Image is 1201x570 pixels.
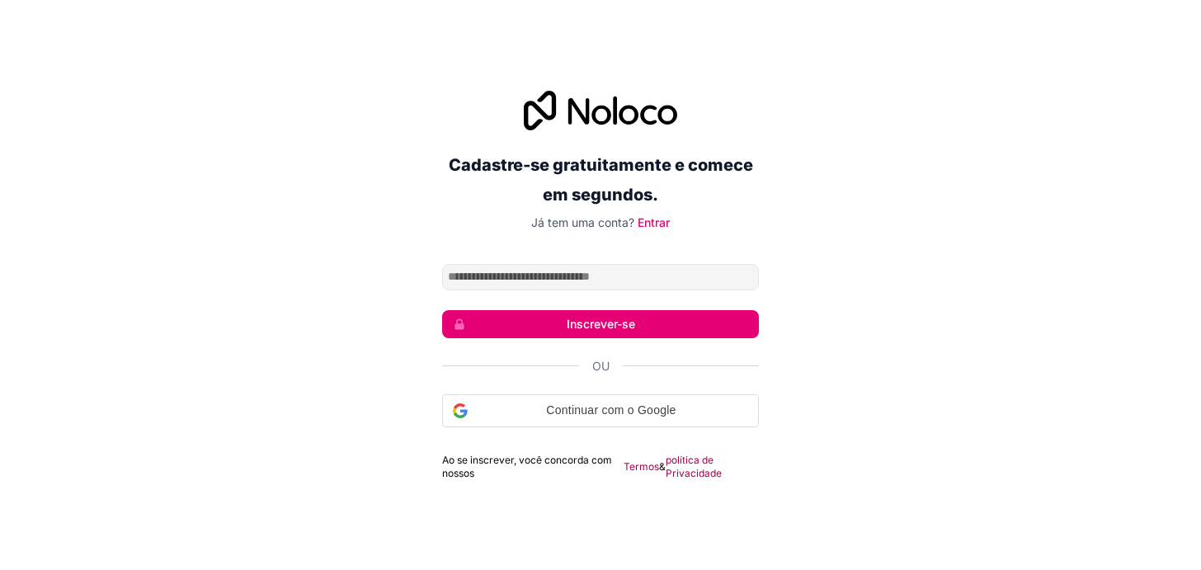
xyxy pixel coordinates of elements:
input: Endereço de email [442,264,759,290]
a: Entrar [638,215,670,229]
div: Continuar com o Google [442,394,759,427]
font: Inscrever-se [567,317,635,331]
font: política de Privacidade [666,454,722,479]
font: Ao se inscrever, você concorda com nossos [442,454,612,479]
font: Continuar com o Google [546,403,676,417]
a: Termos [624,460,659,473]
font: & [659,460,666,473]
font: Ou [592,359,610,373]
button: Inscrever-se [442,310,759,338]
font: Cadastre-se gratuitamente e comece em segundos. [449,155,753,205]
font: Já tem uma conta? [531,215,634,229]
a: política de Privacidade [666,454,759,480]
